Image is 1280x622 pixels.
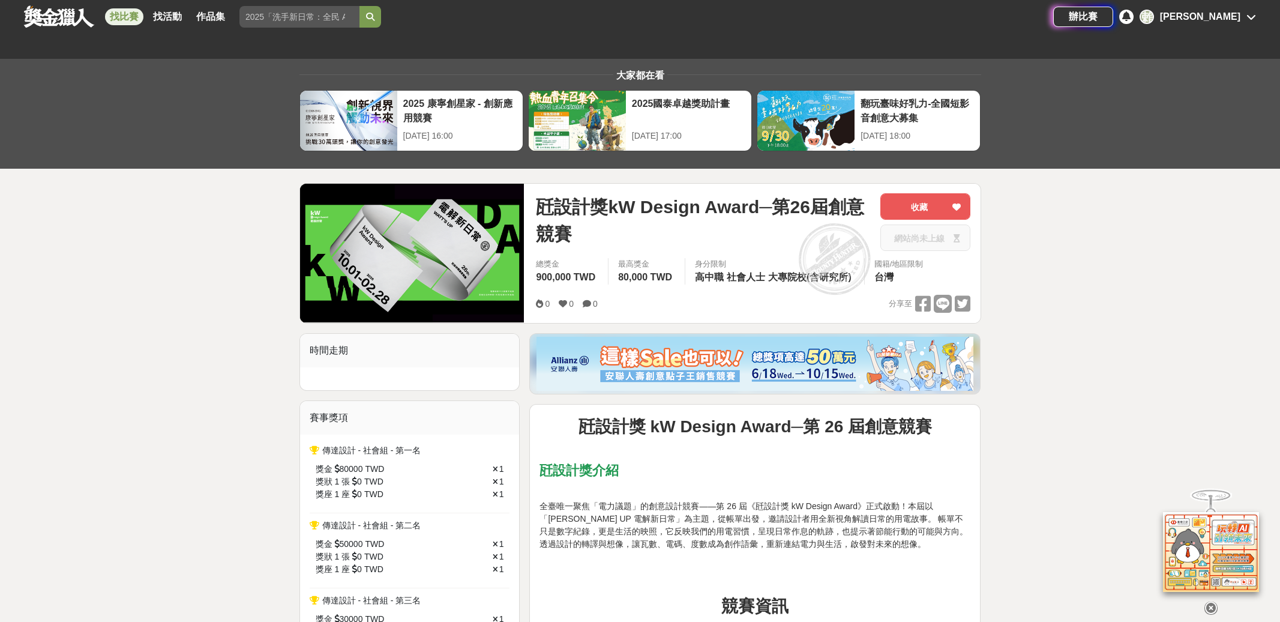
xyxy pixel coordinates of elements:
span: 獎金 [316,538,332,551]
div: 身分限制 [695,258,855,270]
div: [DATE] 17:00 [632,130,745,142]
span: 80000 [340,463,363,476]
div: 賴 [1140,10,1154,24]
span: TWD [364,563,383,576]
span: 50000 [340,538,363,551]
span: 1 [499,477,504,486]
span: 獎座 1 座 [316,563,350,576]
span: TWD [364,476,383,488]
span: 分享至 [889,295,912,313]
a: 作品集 [191,8,230,25]
span: 0 [357,488,362,501]
span: TWD [365,463,384,476]
span: 台灣 [874,272,894,282]
button: 網站尚未上線 [880,225,970,251]
strong: 瓩設計獎 kW Design Award─第 26 屆創意競賽 [578,417,932,436]
div: 翻玩臺味好乳力-全國短影音創意大募集 [861,97,974,124]
span: 0 [545,299,550,309]
span: 獎金 [316,463,332,476]
a: 辦比賽 [1053,7,1113,27]
span: 高中職 [695,272,724,282]
div: [DATE] 18:00 [861,130,974,142]
span: 傳達設計 - 社會組 - 第三名 [322,596,421,605]
a: 2025國泰卓越獎助計畫[DATE] 17:00 [528,90,752,151]
span: 全臺唯一聚焦「電力議題」的創意設計競賽——第 26 屆《瓩設計獎 kW Design Award》正式啟動！本屆以「[PERSON_NAME] UP 電解新日常」為主題，從帳單出發，邀請設計者用... [539,501,968,549]
img: d2146d9a-e6f6-4337-9592-8cefde37ba6b.png [1163,512,1259,592]
span: 總獎金 [536,258,598,270]
span: 最高獎金 [618,258,675,270]
span: 1 [499,539,504,549]
span: TWD [364,488,383,501]
span: 獎座 1 座 [316,488,350,501]
strong: 瓩設計獎介紹 [539,463,619,478]
div: [PERSON_NAME] [1160,10,1240,24]
strong: 競賽資訊 [721,597,789,615]
div: [DATE] 16:00 [403,130,517,142]
span: 0 [593,299,598,309]
div: 2025國泰卓越獎助計畫 [632,97,745,124]
span: TWD [365,538,384,551]
span: 80,000 TWD [618,272,672,282]
span: 0 [569,299,574,309]
span: 0 [357,476,362,488]
span: 傳達設計 - 社會組 - 第一名 [322,445,421,455]
a: 找比賽 [105,8,143,25]
span: 0 [357,551,362,563]
span: 1 [499,552,504,561]
div: 賽事獎項 [300,401,520,435]
span: 1 [499,489,504,499]
span: 獎狀 1 張 [316,476,350,488]
a: 翻玩臺味好乳力-全國短影音創意大募集[DATE] 18:00 [757,90,981,151]
span: 社會人士 [727,272,765,282]
div: 國籍/地區限制 [874,258,924,270]
span: 瓩設計獎kW Design Award─第26屆創意競賽 [536,193,871,247]
span: 0 [357,563,362,576]
button: 收藏 [880,193,970,220]
img: dcc59076-91c0-4acb-9c6b-a1d413182f46.png [536,337,973,391]
span: TWD [364,551,383,563]
a: 找活動 [148,8,187,25]
div: 時間走期 [300,334,520,367]
span: 大家都在看 [613,70,667,80]
span: 獎狀 1 張 [316,551,350,563]
span: 900,000 TWD [536,272,595,282]
span: 1 [499,464,504,474]
input: 2025「洗手新日常：全民 ALL IN」洗手歌全台徵選 [239,6,359,28]
div: 2025 康寧創星家 - 創新應用競賽 [403,97,517,124]
a: 2025 康寧創星家 - 創新應用競賽[DATE] 16:00 [299,90,523,151]
span: 1 [499,564,504,574]
span: 大專院校(含研究所) [768,272,852,282]
img: Cover Image [300,184,524,322]
span: 傳達設計 - 社會組 - 第二名 [322,521,421,530]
